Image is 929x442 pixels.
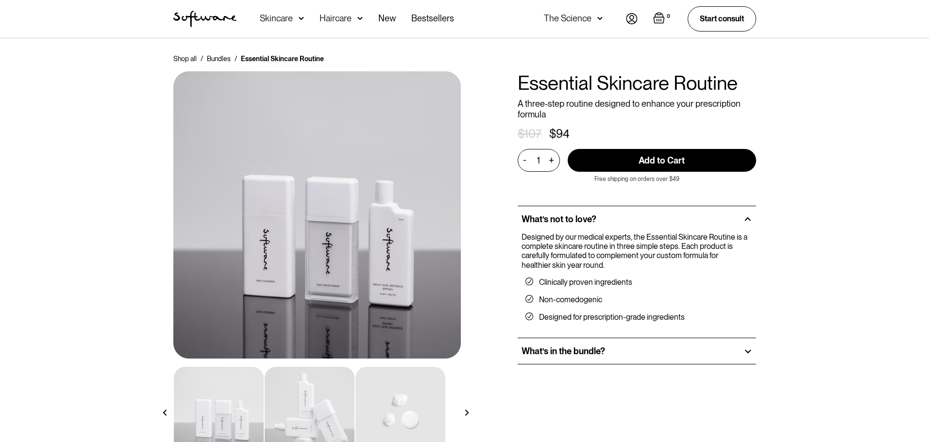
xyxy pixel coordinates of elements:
div: $ [549,127,556,141]
div: - [523,155,529,165]
div: Haircare [320,14,352,23]
div: Essential Skincare Routine [241,54,324,64]
p: Designed by our medical experts, the Essential Skincare Routine is a complete skincare routine in... [522,232,748,270]
h2: What’s in the bundle? [522,346,605,357]
div: 107 [524,127,541,141]
h2: What’s not to love? [522,214,596,225]
p: A three-step routine designed to enhance your prescription formula [518,98,756,119]
div: The Science [544,14,591,23]
li: Designed for prescription-grade ingredients [525,312,748,322]
h1: Essential Skincare Routine [518,71,756,95]
div: Skincare [260,14,293,23]
img: arrow down [357,14,363,23]
a: Start consult [688,6,756,31]
img: arrow down [299,14,304,23]
a: Open cart [653,12,672,26]
div: + [546,155,557,166]
div: / [201,54,203,64]
p: Free shipping on orders over $49 [594,176,679,182]
div: $ [518,127,524,141]
img: Software Logo [173,11,236,27]
img: arrow right [464,409,470,416]
a: Shop all [173,54,197,64]
li: Non-comedogenic [525,295,748,305]
a: Bundles [207,54,231,64]
img: arrow down [597,14,603,23]
img: arrow left [162,409,168,416]
input: Add to Cart [568,149,756,172]
li: Clinically proven ingredients [525,278,748,287]
div: 0 [665,12,672,21]
div: 94 [556,127,570,141]
div: / [235,54,237,64]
